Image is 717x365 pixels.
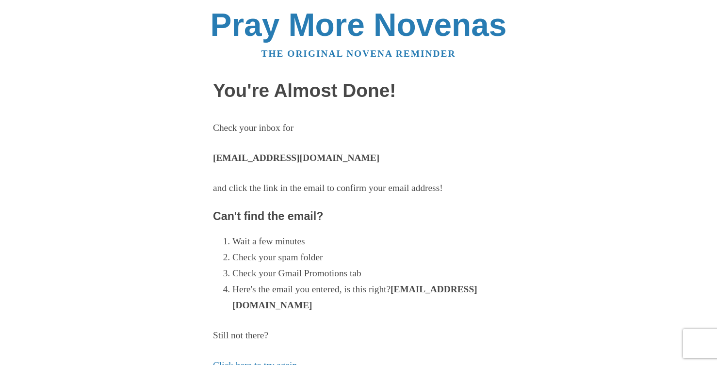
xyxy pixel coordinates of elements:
[211,7,507,43] a: Pray More Novenas
[213,120,504,136] p: Check your inbox for
[232,282,504,314] li: Here's the email you entered, is this right?
[213,210,504,223] h3: Can't find the email?
[213,180,504,196] p: and click the link in the email to confirm your email address!
[213,328,504,344] p: Still not there?
[213,80,504,101] h1: You're Almost Done!
[232,250,504,266] li: Check your spam folder
[232,266,504,282] li: Check your Gmail Promotions tab
[261,48,456,59] a: The original novena reminder
[213,153,379,163] strong: [EMAIL_ADDRESS][DOMAIN_NAME]
[232,234,504,250] li: Wait a few minutes
[232,284,477,310] strong: [EMAIL_ADDRESS][DOMAIN_NAME]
